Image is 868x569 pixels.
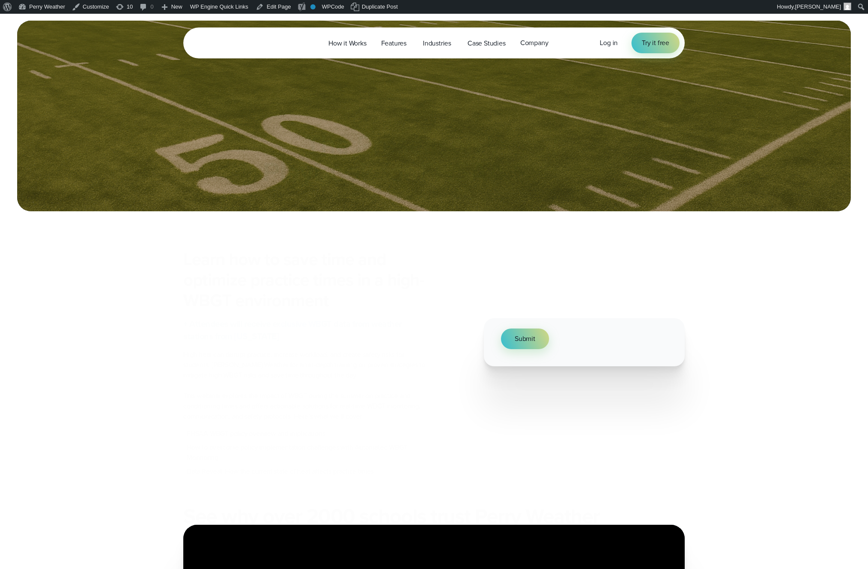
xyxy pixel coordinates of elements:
[520,38,549,48] span: Company
[515,334,535,344] span: Submit
[423,38,451,49] span: Industries
[310,4,316,9] div: No index
[381,38,407,49] span: Features
[460,34,513,52] a: Case Studies
[642,38,669,48] span: Try it free
[631,33,680,53] a: Try it free
[328,38,367,49] span: How it Works
[600,38,618,48] a: Log in
[467,38,506,49] span: Case Studies
[321,34,374,52] a: How it Works
[795,3,841,10] span: [PERSON_NAME]
[501,329,549,349] button: Submit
